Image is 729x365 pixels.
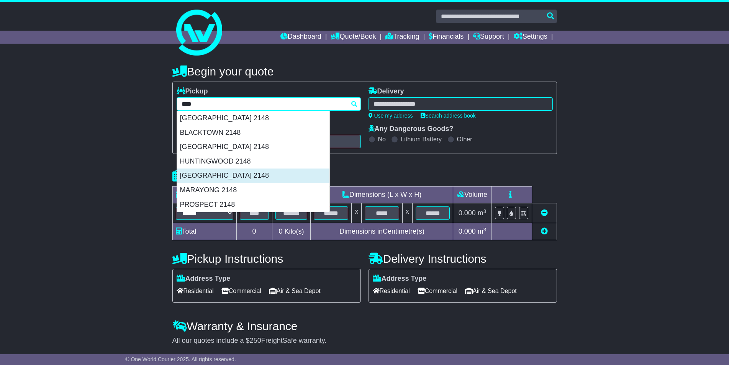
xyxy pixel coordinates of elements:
[483,208,487,214] sup: 3
[280,31,321,44] a: Dashboard
[172,320,557,332] h4: Warranty & Insurance
[369,252,557,265] h4: Delivery Instructions
[369,113,413,119] a: Use my address
[177,154,329,169] div: HUNTINGWOOD 2148
[177,169,329,183] div: [GEOGRAPHIC_DATA] 2148
[429,31,464,44] a: Financials
[418,285,457,297] span: Commercial
[172,252,361,265] h4: Pickup Instructions
[459,209,476,217] span: 0.000
[373,285,410,297] span: Residential
[457,136,472,143] label: Other
[172,187,236,203] td: Type
[221,285,261,297] span: Commercial
[459,228,476,235] span: 0.000
[401,136,442,143] label: Lithium Battery
[177,87,208,96] label: Pickup
[478,209,487,217] span: m
[177,183,329,198] div: MARAYONG 2148
[177,140,329,154] div: [GEOGRAPHIC_DATA] 2148
[236,223,272,240] td: 0
[373,275,427,283] label: Address Type
[421,113,476,119] a: Search address book
[369,125,454,133] label: Any Dangerous Goods?
[177,111,329,126] div: [GEOGRAPHIC_DATA] 2148
[331,31,376,44] a: Quote/Book
[177,126,329,140] div: BLACKTOWN 2148
[385,31,419,44] a: Tracking
[465,285,517,297] span: Air & Sea Depot
[172,337,557,345] div: All our quotes include a $ FreightSafe warranty.
[541,209,548,217] a: Remove this item
[514,31,547,44] a: Settings
[177,275,231,283] label: Address Type
[177,198,329,212] div: PROSPECT 2148
[369,87,404,96] label: Delivery
[453,187,491,203] td: Volume
[272,223,311,240] td: Kilo(s)
[125,356,236,362] span: © One World Courier 2025. All rights reserved.
[172,65,557,78] h4: Begin your quote
[378,136,386,143] label: No
[177,97,361,111] typeahead: Please provide city
[473,31,504,44] a: Support
[483,227,487,232] sup: 3
[311,223,453,240] td: Dimensions in Centimetre(s)
[172,223,236,240] td: Total
[541,228,548,235] a: Add new item
[250,337,261,344] span: 250
[172,170,269,182] h4: Package details |
[278,228,282,235] span: 0
[269,285,321,297] span: Air & Sea Depot
[177,285,214,297] span: Residential
[311,187,453,203] td: Dimensions (L x W x H)
[402,203,412,223] td: x
[478,228,487,235] span: m
[352,203,362,223] td: x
